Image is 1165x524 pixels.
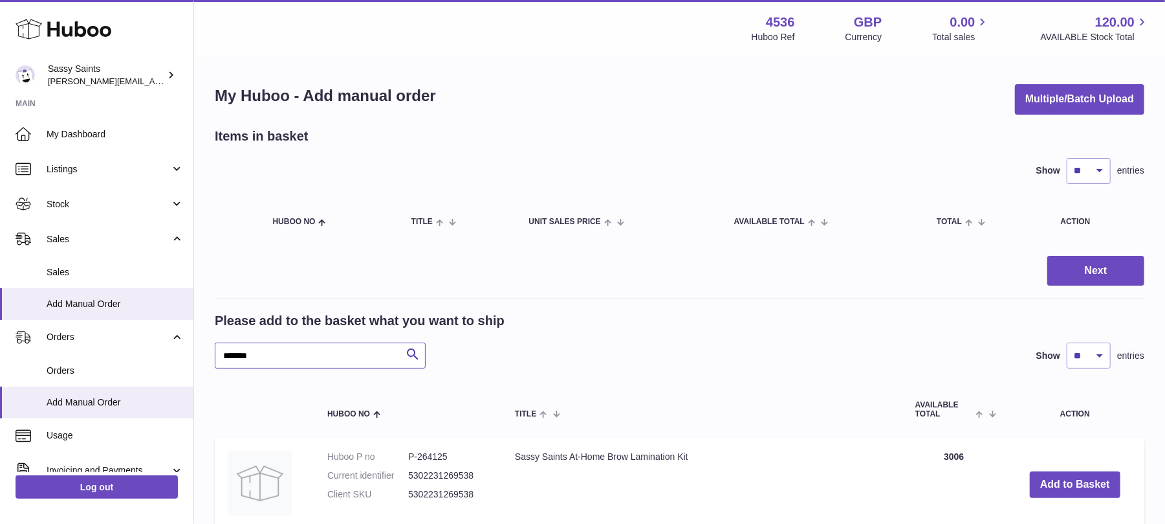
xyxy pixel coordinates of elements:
img: ramey@sassysaints.com [16,65,35,85]
div: Sassy Saints [48,63,164,87]
span: Unit Sales Price [528,218,600,226]
label: Show [1036,350,1060,362]
label: Show [1036,165,1060,177]
img: Sassy Saints At-Home Brow Lamination Kit [228,451,292,516]
h2: Please add to the basket what you want to ship [215,312,505,330]
h2: Items in basket [215,128,309,145]
dd: 5302231269538 [408,488,489,501]
button: Next [1047,256,1144,286]
a: 120.00 AVAILABLE Stock Total [1040,14,1149,43]
span: entries [1117,165,1144,177]
span: AVAILABLE Total [734,218,805,226]
span: AVAILABLE Total [915,401,973,418]
span: Huboo no [272,218,315,226]
span: Title [515,410,536,418]
button: Multiple/Batch Upload [1015,84,1144,115]
dt: Current identifier [327,470,408,482]
div: Currency [845,31,882,43]
span: AVAILABLE Stock Total [1040,31,1149,43]
div: Huboo Ref [752,31,795,43]
span: 120.00 [1095,14,1135,31]
strong: GBP [854,14,882,31]
span: Orders [47,331,170,343]
a: Log out [16,475,178,499]
span: Add Manual Order [47,298,184,310]
span: 0.00 [950,14,975,31]
span: Sales [47,266,184,279]
span: Orders [47,365,184,377]
button: Add to Basket [1030,472,1120,498]
span: Usage [47,429,184,442]
span: My Dashboard [47,128,184,141]
dt: Client SKU [327,488,408,501]
span: Total [937,218,962,226]
div: Action [1061,218,1131,226]
th: Action [1006,388,1144,431]
span: Invoicing and Payments [47,464,170,477]
span: [PERSON_NAME][EMAIL_ADDRESS][DOMAIN_NAME] [48,76,259,86]
span: Title [411,218,433,226]
span: entries [1117,350,1144,362]
span: Total sales [932,31,990,43]
h1: My Huboo - Add manual order [215,85,436,106]
dd: P-264125 [408,451,489,463]
span: Add Manual Order [47,396,184,409]
span: Stock [47,198,170,211]
strong: 4536 [766,14,795,31]
dd: 5302231269538 [408,470,489,482]
span: Huboo no [327,410,370,418]
dt: Huboo P no [327,451,408,463]
span: Sales [47,233,170,245]
a: 0.00 Total sales [932,14,990,43]
span: Listings [47,163,170,176]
